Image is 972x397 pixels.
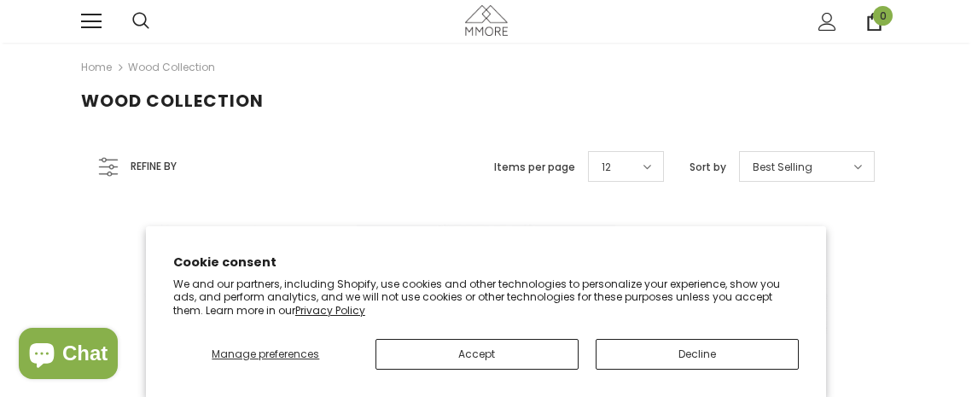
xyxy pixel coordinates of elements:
span: 12 [602,159,611,176]
span: Refine by [131,157,177,176]
a: Home [81,57,112,78]
span: Manage preferences [212,347,319,361]
a: Wood Collection [128,60,215,74]
span: Wood Collection [81,89,264,113]
span: 0 [873,6,893,26]
button: Decline [596,339,799,370]
label: Items per page [494,159,575,176]
a: Privacy Policy [295,303,365,318]
button: Accept [375,339,579,370]
button: Manage preferences [173,339,358,370]
a: 0 [865,13,883,31]
span: Best Selling [753,159,812,176]
inbox-online-store-chat: Shopify online store chat [14,328,123,383]
h2: Cookie consent [173,254,799,271]
img: MMORE Cases [465,5,508,35]
label: Sort by [690,159,726,176]
p: We and our partners, including Shopify, use cookies and other technologies to personalize your ex... [173,277,799,318]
